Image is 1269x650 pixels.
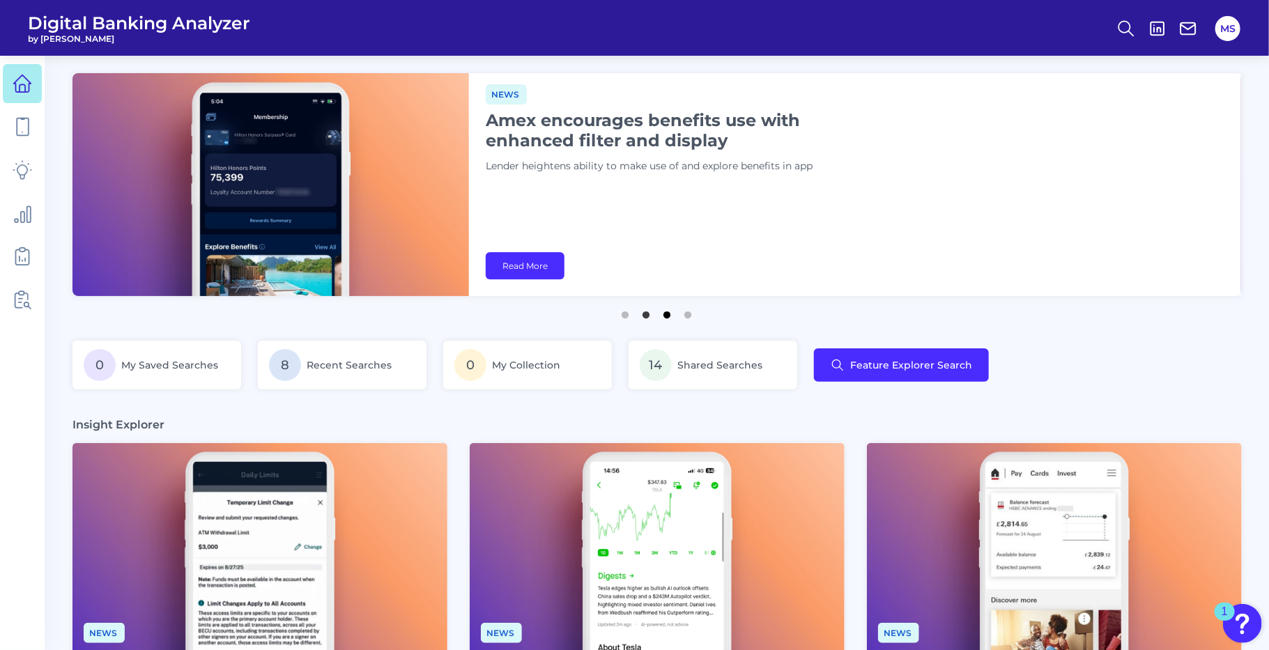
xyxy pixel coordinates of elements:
a: 8Recent Searches [258,341,426,389]
a: 0My Collection [443,341,612,389]
span: 14 [640,349,672,381]
span: My Saved Searches [121,359,218,371]
span: News [84,623,125,643]
a: News [878,626,919,639]
a: News [486,87,527,100]
span: News [481,623,522,643]
h3: Insight Explorer [72,417,164,432]
a: News [481,626,522,639]
button: 1 [619,304,633,318]
span: News [486,84,527,105]
button: Open Resource Center, 1 new notification [1223,604,1262,643]
span: by [PERSON_NAME] [28,33,250,44]
div: 1 [1222,612,1228,630]
span: Digital Banking Analyzer [28,13,250,33]
span: Recent Searches [307,359,392,371]
span: News [878,623,919,643]
button: 2 [640,304,654,318]
a: 0My Saved Searches [72,341,241,389]
button: 3 [661,304,675,318]
span: My Collection [492,359,560,371]
a: Read More [486,252,564,279]
span: Feature Explorer Search [850,359,972,371]
h1: Amex encourages benefits use with enhanced filter and display [486,110,834,150]
span: 8 [269,349,301,381]
span: 0 [84,349,116,381]
p: Lender heightens ability to make use of and explore benefits in app [486,159,834,174]
span: Shared Searches [677,359,762,371]
a: News [84,626,125,639]
button: Feature Explorer Search [814,348,989,382]
button: MS [1215,16,1240,41]
img: bannerImg [72,73,469,296]
a: 14Shared Searches [629,341,797,389]
button: 4 [682,304,695,318]
span: 0 [454,349,486,381]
